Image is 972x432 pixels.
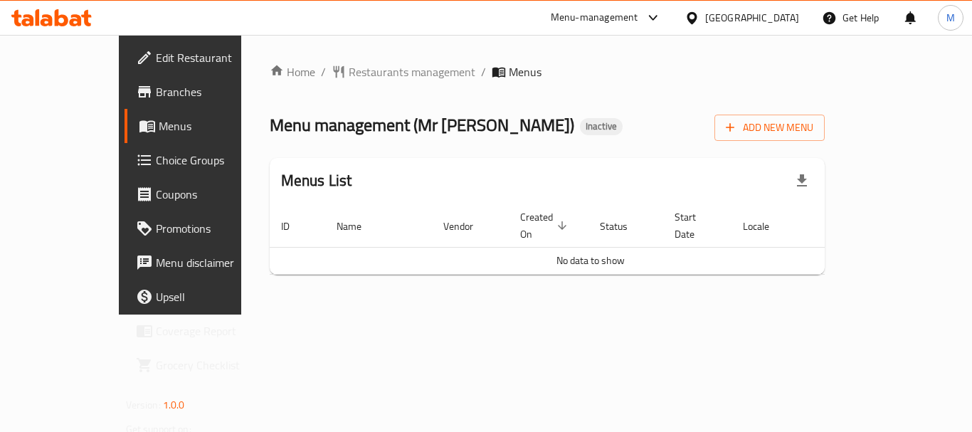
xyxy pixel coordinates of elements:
a: Restaurants management [332,63,475,80]
div: Inactive [580,118,623,135]
span: Created On [520,209,571,243]
nav: breadcrumb [270,63,825,80]
span: Vendor [443,218,492,235]
span: Add New Menu [726,119,813,137]
a: Grocery Checklist [125,348,281,382]
a: Branches [125,75,281,109]
a: Coupons [125,177,281,211]
span: Start Date [675,209,714,243]
span: Edit Restaurant [156,49,270,66]
span: No data to show [556,251,625,270]
span: Name [337,218,380,235]
span: M [946,10,955,26]
div: [GEOGRAPHIC_DATA] [705,10,799,26]
h2: Menus List [281,170,352,191]
a: Promotions [125,211,281,246]
li: / [481,63,486,80]
table: enhanced table [270,204,912,275]
span: Locale [743,218,788,235]
span: Version: [126,396,161,414]
span: Menus [509,63,542,80]
span: Promotions [156,220,270,237]
span: Grocery Checklist [156,357,270,374]
div: Menu-management [551,9,638,26]
span: Coupons [156,186,270,203]
a: Choice Groups [125,143,281,177]
span: Choice Groups [156,152,270,169]
span: Status [600,218,646,235]
span: Menus [159,117,270,135]
span: Branches [156,83,270,100]
th: Actions [805,204,912,248]
li: / [321,63,326,80]
span: Coverage Report [156,322,270,339]
a: Menus [125,109,281,143]
div: Export file [785,164,819,198]
a: Menu disclaimer [125,246,281,280]
span: Menu disclaimer [156,254,270,271]
span: Inactive [580,120,623,132]
a: Coverage Report [125,314,281,348]
span: Menu management ( Mr [PERSON_NAME] ) [270,109,574,141]
a: Edit Restaurant [125,41,281,75]
span: Upsell [156,288,270,305]
span: ID [281,218,308,235]
a: Home [270,63,315,80]
span: 1.0.0 [163,396,185,414]
a: Upsell [125,280,281,314]
button: Add New Menu [714,115,825,141]
span: Restaurants management [349,63,475,80]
